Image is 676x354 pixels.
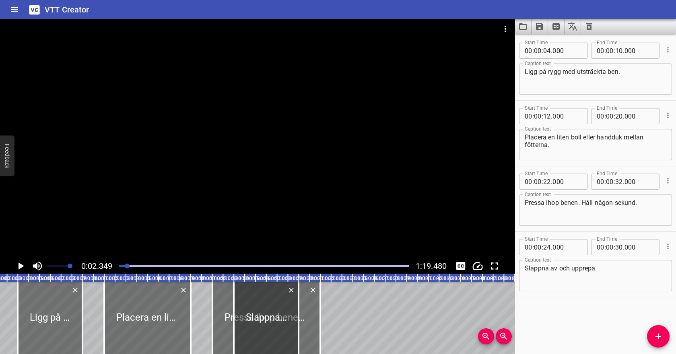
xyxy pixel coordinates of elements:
input: 30 [615,239,623,255]
button: Play/Pause [13,258,28,274]
text: 00:29.000 [289,276,312,281]
span: . [623,43,624,59]
text: 00:28.000 [279,276,301,281]
input: 00 [534,43,542,59]
div: Delete Cue [70,285,79,295]
text: 00:26.000 [257,276,280,281]
input: 00 [597,43,604,59]
input: 00 [597,108,604,124]
button: Cue Options [663,110,673,121]
div: Delete Cue [308,285,317,295]
button: Cue Options [663,45,673,55]
input: 24 [543,239,551,255]
text: 00:04.000 [19,276,42,281]
input: 00 [525,43,532,59]
input: 22 [543,174,551,190]
text: 00:43.000 [441,276,463,281]
text: 00:47.000 [484,276,507,281]
textarea: Placera en liten boll eller handduk mellan fötterna. [525,133,666,156]
text: 00:11.000 [95,276,117,281]
text: 00:36.000 [365,276,387,281]
input: 00 [534,239,542,255]
text: 00:27.000 [268,276,291,281]
text: 00:48.000 [495,276,517,281]
span: : [532,43,534,59]
input: 00 [525,174,532,190]
button: Delete [286,285,297,295]
span: Set video volume [68,264,72,268]
input: 000 [552,239,582,255]
span: : [532,174,534,190]
text: 00:40.000 [408,276,431,281]
button: Delete [178,285,189,295]
button: Cue Options [663,176,673,186]
button: Cue Options [663,241,673,252]
span: : [542,239,543,255]
input: 04 [543,43,551,59]
span: : [604,239,606,255]
div: Cue Options [663,105,672,126]
text: 00:08.000 [63,276,85,281]
span: . [551,108,552,124]
input: 000 [624,108,654,124]
div: Cue Options [663,236,672,257]
svg: Clear captions [584,22,594,31]
div: Play progress [119,265,409,267]
button: Add Cue [647,325,670,348]
text: 00:31.000 [311,276,334,281]
svg: Translate captions [568,22,577,31]
span: : [604,174,606,190]
input: 000 [624,239,654,255]
input: 10 [615,43,623,59]
text: 00:14.000 [128,276,150,281]
button: Video Options [496,19,515,39]
button: Delete [70,285,80,295]
span: : [614,239,615,255]
span: 1:19.480 [416,261,447,271]
span: . [551,174,552,190]
text: 00:06.000 [41,276,64,281]
text: 00:22.000 [214,276,237,281]
div: Cue Options [663,170,672,191]
div: Delete Cue [178,285,188,295]
h6: VTT Creator [45,3,89,16]
text: 00:38.000 [387,276,409,281]
text: 00:44.000 [451,276,474,281]
div: Cue Options [663,39,672,60]
button: Zoom In [478,328,494,344]
span: : [532,108,534,124]
input: 00 [606,174,614,190]
button: Toggle mute [30,258,45,274]
span: : [604,43,606,59]
text: 00:10.000 [84,276,107,281]
textarea: Slappna av och upprepa. [525,264,666,287]
span: : [542,174,543,190]
text: 00:42.000 [430,276,452,281]
text: 00:21.000 [203,276,226,281]
text: 00:35.000 [354,276,377,281]
span: : [614,174,615,190]
text: 00:19.000 [181,276,204,281]
text: 00:18.000 [171,276,193,281]
text: 00:32.000 [322,276,344,281]
text: 00:30.000 [300,276,323,281]
input: 00 [606,43,614,59]
text: 00:16.000 [149,276,171,281]
input: 12 [543,108,551,124]
button: Zoom Out [496,328,512,344]
input: 00 [597,239,604,255]
span: : [542,43,543,59]
button: Save captions to file [532,19,548,34]
input: 00 [525,108,532,124]
button: Translate captions [565,19,581,34]
text: 00:46.000 [473,276,496,281]
text: 00:15.000 [138,276,161,281]
text: 00:05.000 [30,276,53,281]
text: 00:41.000 [419,276,442,281]
input: 20 [615,108,623,124]
span: . [623,108,624,124]
text: 00:12.000 [106,276,128,281]
text: 00:37.000 [376,276,398,281]
input: 000 [624,43,654,59]
span: : [614,43,615,59]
